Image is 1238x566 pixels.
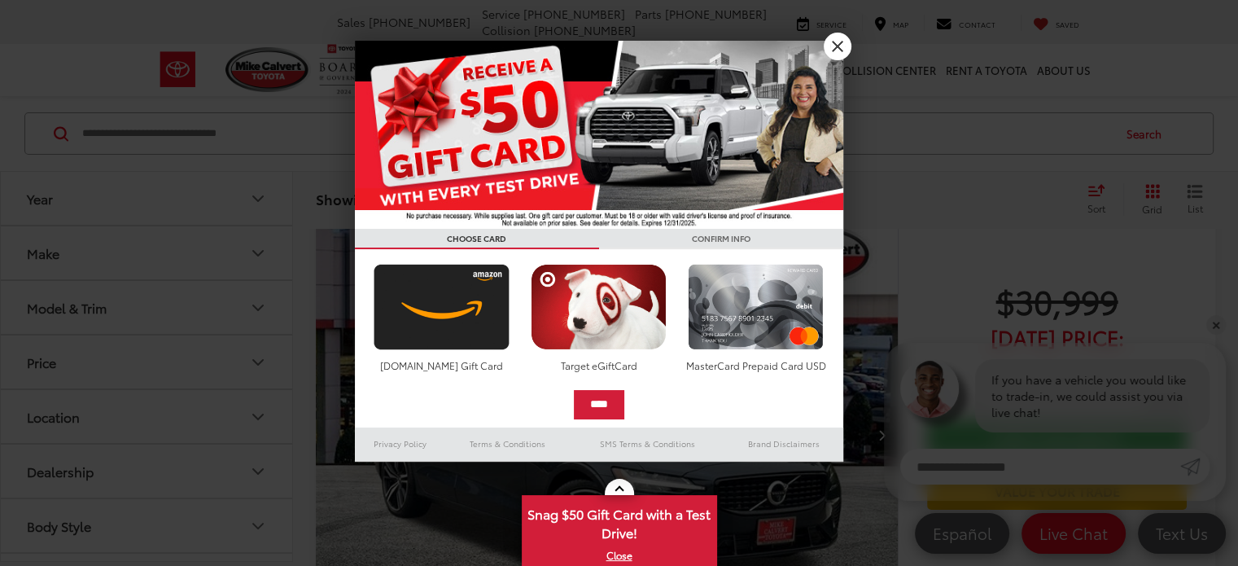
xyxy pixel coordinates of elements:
a: Terms & Conditions [445,434,570,454]
img: amazoncard.png [370,264,514,350]
div: MasterCard Prepaid Card USD [684,358,828,372]
div: Target eGiftCard [527,358,671,372]
img: targetcard.png [527,264,671,350]
a: Privacy Policy [355,434,446,454]
span: Snag $50 Gift Card with a Test Drive! [523,497,715,546]
a: Brand Disclaimers [724,434,843,454]
img: mastercard.png [684,264,828,350]
div: [DOMAIN_NAME] Gift Card [370,358,514,372]
h3: CONFIRM INFO [599,229,843,249]
h3: CHOOSE CARD [355,229,599,249]
img: 55838_top_625864.jpg [355,41,843,229]
a: SMS Terms & Conditions [571,434,724,454]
